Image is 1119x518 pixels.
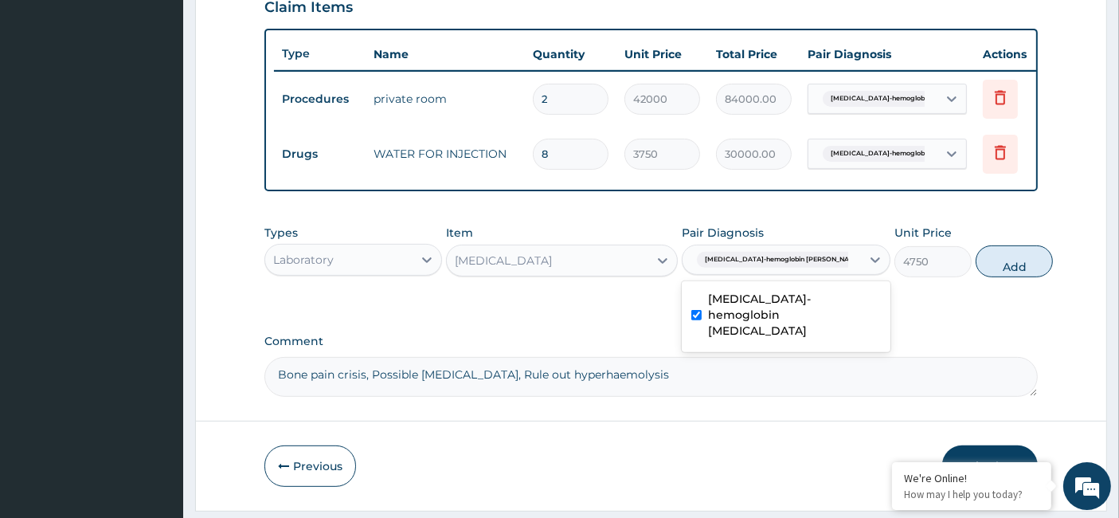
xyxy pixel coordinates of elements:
[942,445,1038,487] button: Submit
[261,8,299,46] div: Minimize live chat window
[274,84,366,114] td: Procedures
[273,252,334,268] div: Laboratory
[455,253,552,269] div: [MEDICAL_DATA]
[8,347,303,403] textarea: Type your message and hit 'Enter'
[274,39,366,69] th: Type
[904,471,1039,485] div: We're Online!
[800,38,975,70] th: Pair Diagnosis
[264,335,1039,348] label: Comment
[904,488,1039,501] p: How may I help you today?
[708,291,881,339] label: [MEDICAL_DATA]-hemoglobin [MEDICAL_DATA]
[525,38,616,70] th: Quantity
[976,245,1053,277] button: Add
[274,139,366,169] td: Drugs
[92,157,220,318] span: We're online!
[682,225,764,241] label: Pair Diagnosis
[616,38,708,70] th: Unit Price
[264,445,356,487] button: Previous
[697,252,874,268] span: [MEDICAL_DATA]-hemoglobin [PERSON_NAME]...
[264,226,298,240] label: Types
[446,225,473,241] label: Item
[708,38,800,70] th: Total Price
[366,83,525,115] td: private room
[83,89,268,110] div: Chat with us now
[366,38,525,70] th: Name
[823,146,1000,162] span: [MEDICAL_DATA]-hemoglobin [PERSON_NAME]...
[29,80,65,120] img: d_794563401_company_1708531726252_794563401
[975,38,1054,70] th: Actions
[366,138,525,170] td: WATER FOR INJECTION
[823,91,1000,107] span: [MEDICAL_DATA]-hemoglobin [PERSON_NAME]...
[894,225,952,241] label: Unit Price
